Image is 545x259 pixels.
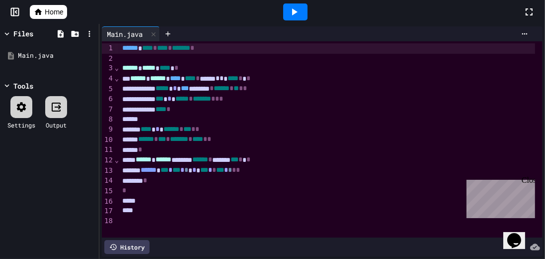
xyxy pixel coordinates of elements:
div: Files [13,28,33,39]
span: Fold line [114,64,119,72]
div: Output [46,121,67,129]
div: 18 [102,216,114,226]
iframe: chat widget [503,219,535,249]
div: 3 [102,63,114,74]
div: Main.java [18,51,95,61]
div: 1 [102,43,114,54]
div: 11 [102,145,114,155]
div: Settings [7,121,35,129]
div: 6 [102,94,114,105]
iframe: chat widget [463,176,535,218]
div: Tools [13,81,33,91]
div: 17 [102,206,114,216]
div: 15 [102,186,114,197]
div: Chat with us now!Close [4,4,69,63]
div: Main.java [102,29,148,39]
div: 5 [102,84,114,95]
div: 8 [102,115,114,125]
div: 14 [102,176,114,186]
div: Main.java [102,26,160,41]
span: Fold line [114,74,119,82]
div: 16 [102,197,114,207]
div: 4 [102,74,114,84]
span: Home [45,7,63,17]
div: 10 [102,135,114,145]
div: 7 [102,105,114,115]
div: 2 [102,54,114,64]
div: 9 [102,125,114,135]
div: 13 [102,166,114,176]
a: Home [30,5,67,19]
div: History [104,240,150,254]
span: Fold line [114,156,119,164]
div: 12 [102,155,114,166]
